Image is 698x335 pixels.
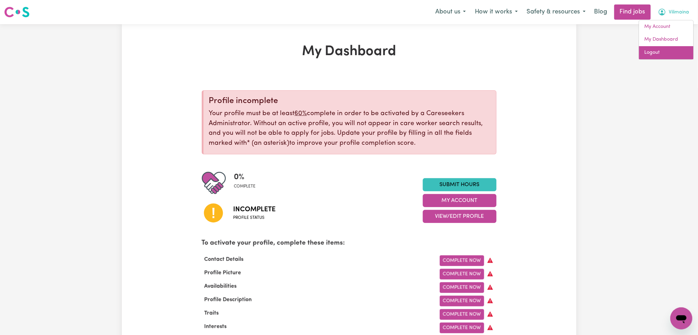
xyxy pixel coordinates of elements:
[470,5,522,19] button: How it works
[522,5,590,19] button: Safety & resources
[670,307,692,329] iframe: Button to launch messaging window
[234,183,256,190] span: complete
[202,324,230,329] span: Interests
[431,5,470,19] button: About us
[440,269,484,280] a: Complete Now
[202,311,222,316] span: Traits
[202,297,255,303] span: Profile Description
[202,43,497,60] h1: My Dashboard
[234,171,261,195] div: Profile completeness: 0%
[233,215,276,221] span: Profile status
[423,210,497,223] button: View/Edit Profile
[440,255,484,266] a: Complete Now
[654,5,694,19] button: My Account
[234,171,256,183] span: 0 %
[639,20,694,33] a: My Account
[669,9,689,16] span: Vilimaina
[295,110,307,117] u: 60%
[423,194,497,207] button: My Account
[233,204,276,215] span: Incomplete
[202,270,244,276] span: Profile Picture
[209,109,491,149] p: Your profile must be at least complete in order to be activated by a Careseekers Administrator. W...
[639,20,694,60] div: My Account
[639,33,694,46] a: My Dashboard
[440,309,484,320] a: Complete Now
[4,6,30,18] img: Careseekers logo
[614,4,651,20] a: Find jobs
[247,140,290,146] span: an asterisk
[4,4,30,20] a: Careseekers logo
[440,296,484,306] a: Complete Now
[440,323,484,333] a: Complete Now
[202,238,497,248] p: To activate your profile, complete these items:
[639,46,694,59] a: Logout
[202,257,247,262] span: Contact Details
[209,96,491,106] div: Profile incomplete
[202,284,240,289] span: Availabilities
[590,4,612,20] a: Blog
[423,178,497,191] a: Submit Hours
[440,282,484,293] a: Complete Now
